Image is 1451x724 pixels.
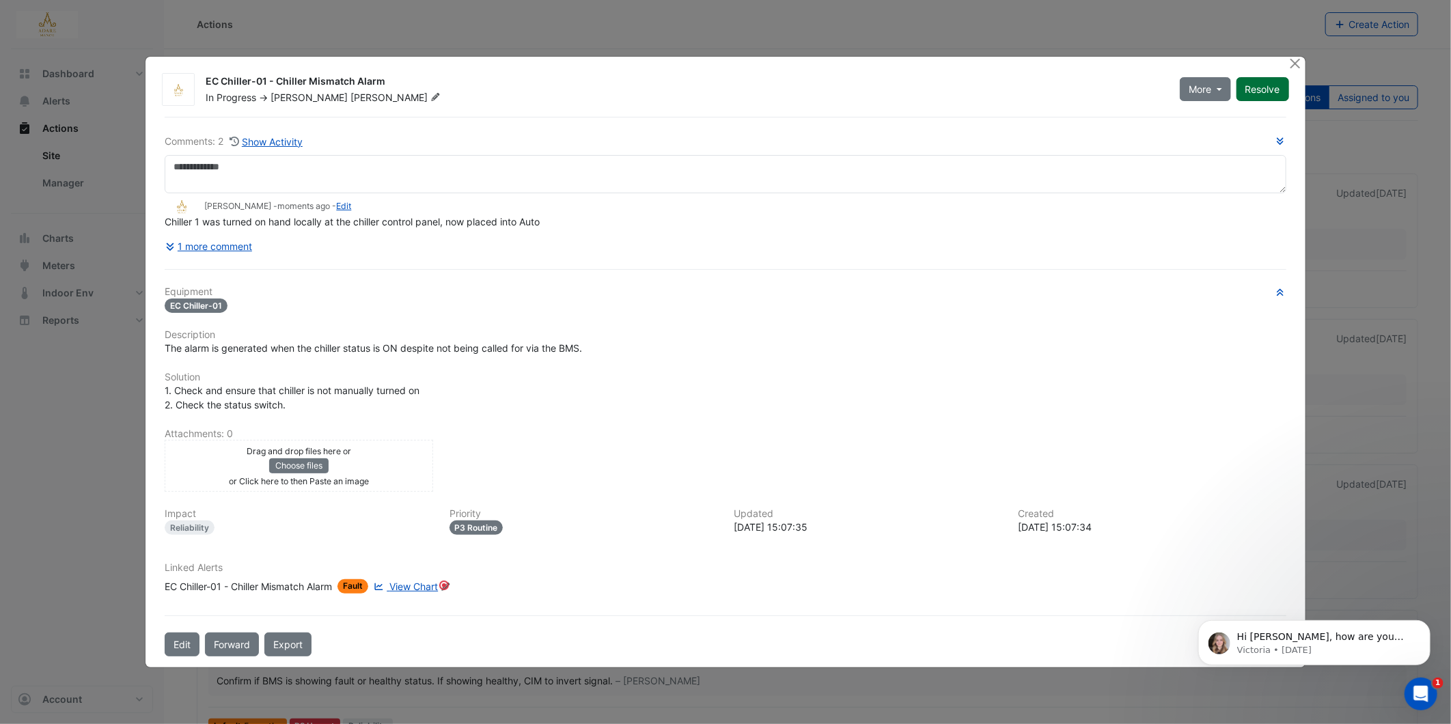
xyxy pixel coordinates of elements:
[165,385,419,410] span: 1. Check and ensure that chiller is not manually turned on 2. Check the status switch.
[336,201,351,211] a: Edit
[1018,508,1286,520] h6: Created
[734,520,1001,534] div: [DATE] 15:07:35
[734,508,1001,520] h6: Updated
[438,579,450,591] div: Tooltip anchor
[165,372,1286,383] h6: Solution
[269,458,329,473] button: Choose files
[229,134,303,150] button: Show Activity
[337,579,368,594] span: Fault
[165,298,227,313] span: EC Chiller-01
[1189,82,1211,96] span: More
[264,632,312,656] a: Export
[389,581,438,592] span: View Chart
[1405,678,1437,710] iframe: Intercom live chat
[165,579,332,594] div: EC Chiller-01 - Chiller Mismatch Alarm
[277,201,330,211] span: 2025-08-25 16:05:12
[205,632,259,656] button: Forward
[165,520,215,535] div: Reliability
[259,92,268,103] span: ->
[165,234,253,258] button: 1 more comment
[165,342,582,354] span: The alarm is generated when the chiller status is ON despite not being called for via the BMS.
[371,579,438,594] a: View Chart
[165,329,1286,341] h6: Description
[165,134,303,150] div: Comments: 2
[206,92,256,103] span: In Progress
[165,632,199,656] button: Edit
[1178,591,1451,687] iframe: Intercom notifications message
[271,92,348,103] span: [PERSON_NAME]
[165,562,1286,574] h6: Linked Alerts
[165,508,432,520] h6: Impact
[206,74,1163,91] div: EC Chiller-01 - Chiller Mismatch Alarm
[450,508,717,520] h6: Priority
[204,200,351,212] small: [PERSON_NAME] - -
[163,83,194,97] img: Adare Manor
[1018,520,1286,534] div: [DATE] 15:07:34
[165,286,1286,298] h6: Equipment
[350,91,443,105] span: [PERSON_NAME]
[247,446,351,456] small: Drag and drop files here or
[1288,57,1303,71] button: Close
[165,428,1286,440] h6: Attachments: 0
[165,216,540,227] span: Chiller 1 was turned on hand locally at the chiller control panel, now placed into Auto
[229,476,369,486] small: or Click here to then Paste an image
[1433,678,1443,688] span: 1
[1236,77,1289,101] button: Resolve
[441,582,451,592] fa-icon: Edit Linked Alerts
[450,520,503,535] div: P3 Routine
[1180,77,1231,101] button: More
[165,199,199,214] img: Adare Manor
